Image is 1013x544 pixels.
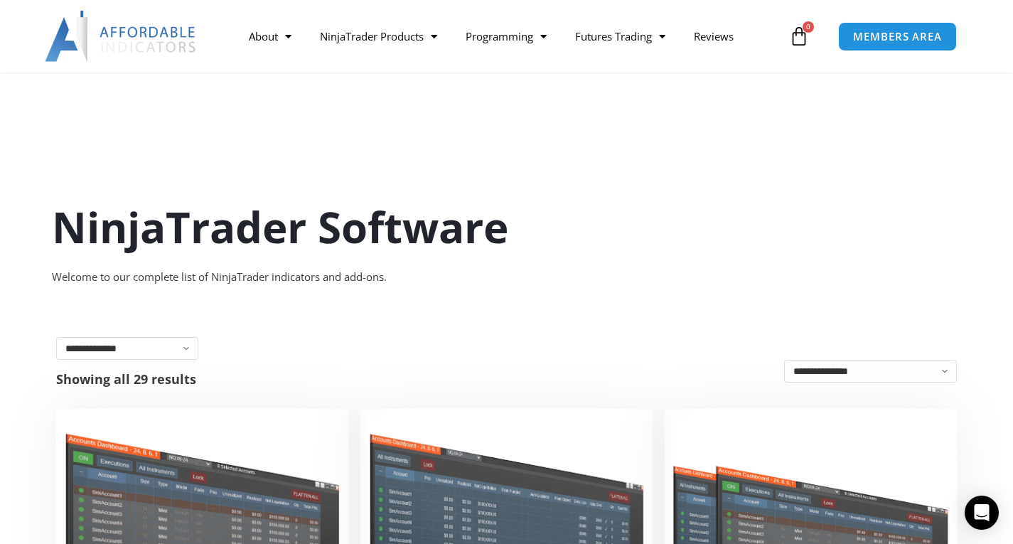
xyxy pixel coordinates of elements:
[451,20,561,53] a: Programming
[561,20,680,53] a: Futures Trading
[965,496,999,530] div: Open Intercom Messenger
[803,21,814,33] span: 0
[52,267,962,287] div: Welcome to our complete list of NinjaTrader indicators and add-ons.
[45,11,198,62] img: LogoAI | Affordable Indicators – NinjaTrader
[306,20,451,53] a: NinjaTrader Products
[235,20,306,53] a: About
[56,373,196,385] p: Showing all 29 results
[838,22,957,51] a: MEMBERS AREA
[680,20,748,53] a: Reviews
[784,360,957,383] select: Shop order
[768,16,830,57] a: 0
[235,20,786,53] nav: Menu
[853,31,942,42] span: MEMBERS AREA
[52,197,962,257] h1: NinjaTrader Software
